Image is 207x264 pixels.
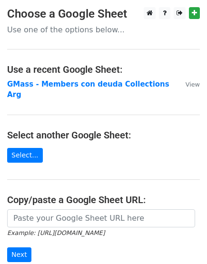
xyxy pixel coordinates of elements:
a: GMass - Members con deuda Collections Arg [7,80,169,99]
small: Example: [URL][DOMAIN_NAME] [7,229,105,236]
a: View [176,80,200,88]
input: Next [7,247,31,262]
input: Paste your Google Sheet URL here [7,209,195,227]
h4: Select another Google Sheet: [7,129,200,141]
p: Use one of the options below... [7,25,200,35]
h3: Choose a Google Sheet [7,7,200,21]
small: View [186,81,200,88]
h4: Use a recent Google Sheet: [7,64,200,75]
a: Select... [7,148,43,163]
h4: Copy/paste a Google Sheet URL: [7,194,200,205]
